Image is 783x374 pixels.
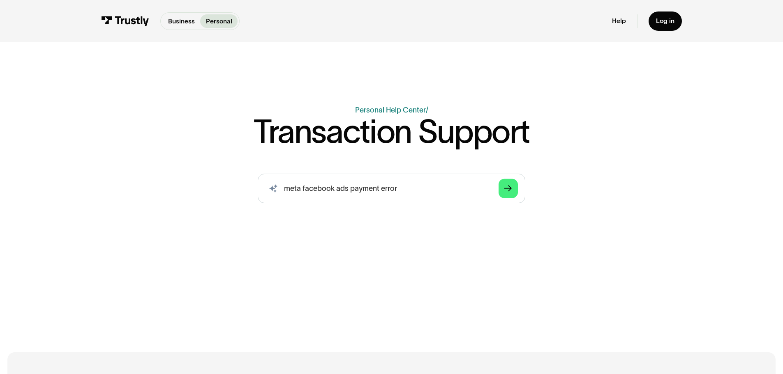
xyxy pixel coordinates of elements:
p: Business [168,16,195,26]
h1: Transaction Support [254,116,529,148]
a: Personal Help Center [355,106,426,114]
input: search [258,174,525,203]
a: Log in [649,11,682,31]
img: Trustly Logo [101,16,149,26]
a: Personal [200,14,238,28]
p: Personal [206,16,232,26]
a: Help [612,17,626,25]
form: Search [258,174,525,203]
div: Log in [656,17,674,25]
a: Business [162,14,200,28]
div: / [426,106,428,114]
